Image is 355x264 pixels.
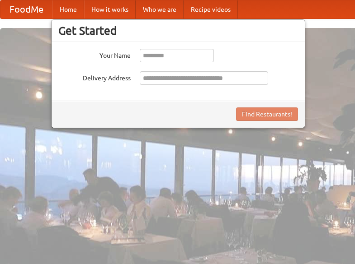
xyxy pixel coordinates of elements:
[136,0,184,19] a: Who we are
[58,49,131,60] label: Your Name
[236,107,298,121] button: Find Restaurants!
[84,0,136,19] a: How it works
[0,0,52,19] a: FoodMe
[52,0,84,19] a: Home
[184,0,238,19] a: Recipe videos
[58,24,298,37] h3: Get Started
[58,71,131,83] label: Delivery Address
